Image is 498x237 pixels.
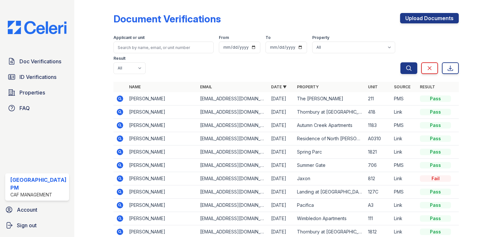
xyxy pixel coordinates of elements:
td: Link [391,145,417,159]
td: 706 [365,159,391,172]
td: [PERSON_NAME] [126,145,197,159]
td: Link [391,132,417,145]
img: CE_Logo_Blue-a8612792a0a2168367f1c8372b55b34899dd931a85d93a1a3d3e32e68fde9ad4.png [3,21,72,34]
td: [DATE] [268,172,294,185]
td: 1183 [365,119,391,132]
a: FAQ [5,102,69,115]
td: [EMAIL_ADDRESS][DOMAIN_NAME] [197,145,268,159]
td: Link [391,172,417,185]
td: [EMAIL_ADDRESS][DOMAIN_NAME] [197,199,268,212]
td: Wimbledon Apartments [294,212,365,225]
td: PMS [391,159,417,172]
td: [EMAIL_ADDRESS][DOMAIN_NAME] [197,106,268,119]
td: 127C [365,185,391,199]
div: Pass [420,149,451,155]
div: Pass [420,162,451,168]
td: Jaxon [294,172,365,185]
td: [PERSON_NAME] [126,199,197,212]
div: Document Verifications [113,13,221,25]
a: Date ▼ [271,84,287,89]
td: Summer Gate [294,159,365,172]
td: [EMAIL_ADDRESS][DOMAIN_NAME] [197,172,268,185]
td: Thornbury at [GEOGRAPHIC_DATA] [294,106,365,119]
td: 812 [365,172,391,185]
span: Account [17,206,37,214]
a: Unit [368,84,378,89]
a: Property [297,84,319,89]
div: Pass [420,135,451,142]
td: [PERSON_NAME] [126,106,197,119]
td: 1821 [365,145,391,159]
td: [DATE] [268,132,294,145]
td: [DATE] [268,145,294,159]
td: Landing at [GEOGRAPHIC_DATA] [294,185,365,199]
label: Property [312,35,329,40]
td: [PERSON_NAME] [126,119,197,132]
td: Residence of North [PERSON_NAME] [294,132,365,145]
a: Account [3,203,72,216]
td: Pacifica [294,199,365,212]
a: Upload Documents [400,13,459,23]
td: A3 [365,199,391,212]
td: [PERSON_NAME] [126,159,197,172]
a: Doc Verifications [5,55,69,68]
td: [DATE] [268,199,294,212]
div: Pass [420,229,451,235]
div: Pass [420,189,451,195]
div: Pass [420,215,451,222]
span: ID Verifications [19,73,56,81]
td: [DATE] [268,119,294,132]
td: Spring Parc [294,145,365,159]
div: [GEOGRAPHIC_DATA] PM [10,176,66,192]
label: Applicant or unit [113,35,145,40]
span: Doc Verifications [19,57,61,65]
a: Result [420,84,435,89]
label: From [219,35,229,40]
td: PMS [391,119,417,132]
td: [DATE] [268,212,294,225]
td: [PERSON_NAME] [126,92,197,106]
a: ID Verifications [5,70,69,83]
a: Source [394,84,410,89]
td: PMS [391,92,417,106]
td: [EMAIL_ADDRESS][DOMAIN_NAME] [197,159,268,172]
td: [EMAIL_ADDRESS][DOMAIN_NAME] [197,119,268,132]
span: Sign out [17,221,37,229]
label: Result [113,56,125,61]
div: CAF Management [10,192,66,198]
td: [DATE] [268,92,294,106]
td: [DATE] [268,159,294,172]
td: [EMAIL_ADDRESS][DOMAIN_NAME] [197,92,268,106]
span: FAQ [19,104,30,112]
td: [EMAIL_ADDRESS][DOMAIN_NAME] [197,132,268,145]
td: [DATE] [268,106,294,119]
label: To [266,35,271,40]
a: Properties [5,86,69,99]
td: Link [391,106,417,119]
td: 111 [365,212,391,225]
div: Fail [420,175,451,182]
a: Sign out [3,219,72,232]
td: A0310 [365,132,391,145]
td: Link [391,199,417,212]
td: 418 [365,106,391,119]
a: Name [129,84,141,89]
td: PMS [391,185,417,199]
div: Pass [420,202,451,208]
td: [PERSON_NAME] [126,212,197,225]
td: Link [391,212,417,225]
td: Autumn Creek Apartments [294,119,365,132]
td: [PERSON_NAME] [126,172,197,185]
td: [DATE] [268,185,294,199]
td: [EMAIL_ADDRESS][DOMAIN_NAME] [197,185,268,199]
td: [EMAIL_ADDRESS][DOMAIN_NAME] [197,212,268,225]
a: Email [200,84,212,89]
div: Pass [420,95,451,102]
td: [PERSON_NAME] [126,132,197,145]
td: The [PERSON_NAME] [294,92,365,106]
div: Pass [420,122,451,129]
td: 211 [365,92,391,106]
td: [PERSON_NAME] [126,185,197,199]
div: Pass [420,109,451,115]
